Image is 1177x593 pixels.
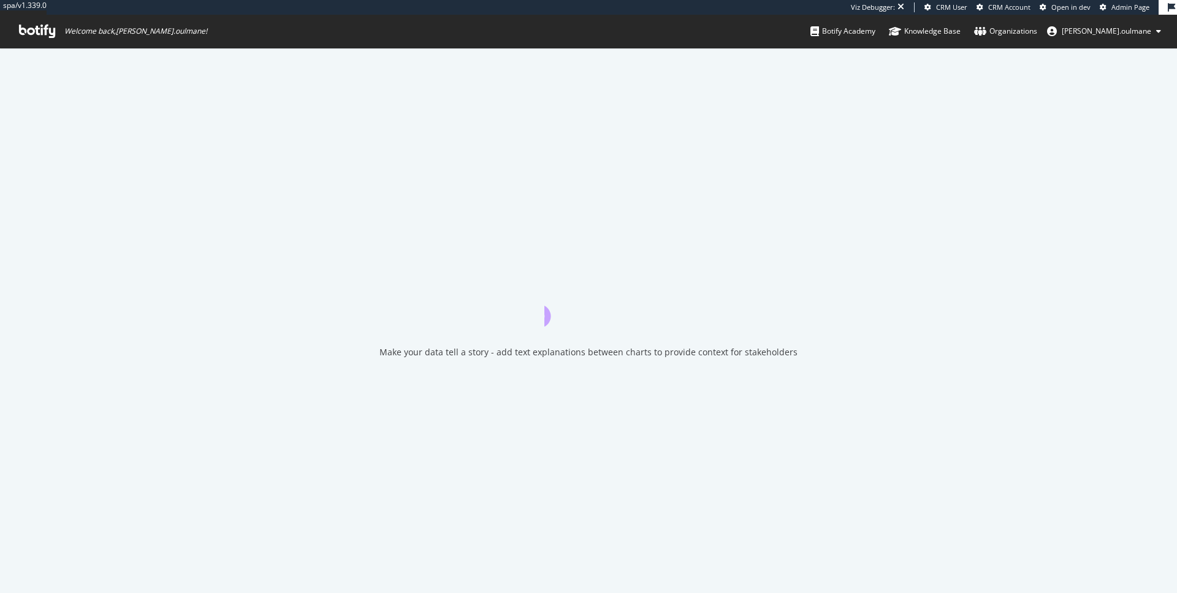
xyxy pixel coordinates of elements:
a: Knowledge Base [889,15,961,48]
span: Open in dev [1051,2,1091,12]
span: CRM User [936,2,967,12]
a: Organizations [974,15,1037,48]
span: Welcome back, [PERSON_NAME].oulmane ! [64,26,207,36]
div: Knowledge Base [889,25,961,37]
div: animation [544,282,633,327]
span: CRM Account [988,2,1030,12]
button: [PERSON_NAME].oulmane [1037,21,1171,41]
a: CRM User [924,2,967,12]
div: Viz Debugger: [851,2,895,12]
span: camille.oulmane [1062,26,1151,36]
a: Open in dev [1040,2,1091,12]
span: Admin Page [1111,2,1149,12]
a: Botify Academy [810,15,875,48]
div: Make your data tell a story - add text explanations between charts to provide context for stakeho... [379,346,798,358]
div: Botify Academy [810,25,875,37]
div: Organizations [974,25,1037,37]
a: Admin Page [1100,2,1149,12]
a: CRM Account [977,2,1030,12]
